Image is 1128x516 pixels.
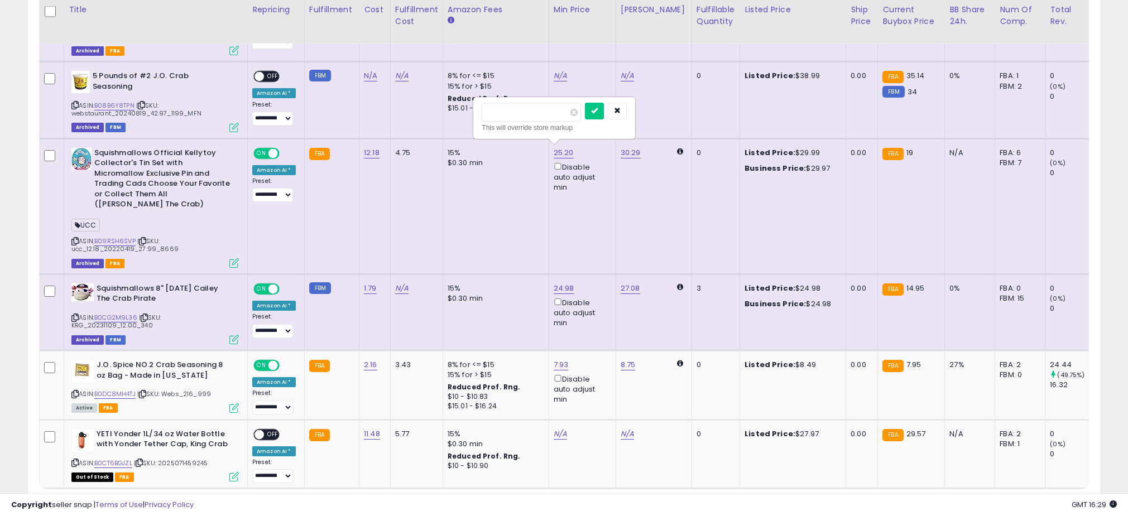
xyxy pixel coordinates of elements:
[134,459,208,467] span: | SKU: 2025071459245
[93,71,228,94] b: 5 Pounds of #2 J.O. Crab Seasoning
[252,313,296,338] div: Preset:
[882,429,903,441] small: FBA
[97,360,232,383] b: J.O. Spice NO.2 Crab Seasoning 8 oz Bag - Made in [US_STATE]
[94,313,137,322] a: B0CG2M9L36
[1000,370,1036,380] div: FBM: 0
[448,370,540,380] div: 15% for > $15
[1000,283,1036,293] div: FBA: 0
[105,335,126,345] span: FBM
[94,148,230,213] b: Squishmallows Official Kellytoy Collector's Tin Set with Micromallow Exclusive Pin and Trading Ca...
[882,283,903,296] small: FBA
[71,148,92,170] img: 51MS14AIAUL._SL40_.jpg
[105,123,126,132] span: FBM
[71,335,104,345] span: Listings that have been deleted from Seller Central
[105,259,124,268] span: FBA
[278,361,296,370] span: OFF
[95,499,143,510] a: Terms of Use
[255,361,268,370] span: ON
[364,359,377,370] a: 2.16
[264,72,282,81] span: OFF
[949,3,990,27] div: BB Share 24h.
[882,3,940,27] div: Current Buybox Price
[71,360,239,412] div: ASIN:
[1050,71,1095,81] div: 0
[1050,429,1095,439] div: 0
[71,123,104,132] span: Listings that have been deleted from Seller Central
[621,3,687,15] div: [PERSON_NAME]
[252,377,296,387] div: Amazon AI *
[906,147,913,158] span: 19
[745,283,837,293] div: $24.98
[105,46,124,56] span: FBA
[448,15,454,25] small: Amazon Fees.
[94,237,136,246] a: B09RSH6SVP
[1050,158,1065,167] small: (0%)
[252,177,296,202] div: Preset:
[745,71,837,81] div: $38.99
[906,70,925,81] span: 35.14
[1000,293,1036,303] div: FBM: 15
[1000,158,1036,168] div: FBM: 7
[697,283,731,293] div: 3
[94,389,136,399] a: B0DC8MH4TJ
[1000,81,1036,91] div: FBM: 2
[1050,148,1095,158] div: 0
[949,283,986,293] div: 0%
[94,101,135,110] a: B08B6Y8TPN
[745,147,795,158] b: Listed Price:
[71,101,201,118] span: | SKU: webstaurant_20240819_42.97_1199_MFN
[309,282,331,294] small: FBM
[1000,3,1040,27] div: Num of Comp.
[851,360,869,370] div: 0.00
[309,148,330,160] small: FBA
[364,70,377,81] a: N/A
[448,451,521,461] b: Reduced Prof. Rng.
[395,360,434,370] div: 3.43
[71,71,90,93] img: 41vzguLA-BL._SL40_.jpg
[745,359,795,370] b: Listed Price:
[71,283,94,301] img: 41uMbqZRlQL._SL40_.jpg
[252,3,300,15] div: Repricing
[554,296,607,329] div: Disable auto adjust min
[1050,449,1095,459] div: 0
[145,499,194,510] a: Privacy Policy
[697,360,731,370] div: 0
[278,284,296,293] span: OFF
[1050,380,1095,390] div: 16.32
[1050,294,1065,303] small: (0%)
[554,428,567,440] a: N/A
[364,428,380,440] a: 11.48
[1050,303,1095,314] div: 0
[745,163,806,173] b: Business Price:
[554,373,607,405] div: Disable auto adjust min
[71,219,100,232] span: UCC
[252,301,296,311] div: Amazon AI *
[882,71,903,83] small: FBA
[71,472,113,482] span: All listings that are currently out of stock and unavailable for purchase on Amazon
[448,429,540,439] div: 15%
[448,461,540,471] div: $10 - $10.90
[395,70,409,81] a: N/A
[264,430,282,439] span: OFF
[949,360,986,370] div: 27%
[395,3,438,27] div: Fulfillment Cost
[448,3,544,15] div: Amazon Fees
[745,428,795,439] b: Listed Price:
[99,403,118,413] span: FBA
[621,283,640,294] a: 27.08
[908,86,917,97] span: 34
[448,71,540,81] div: 8% for <= $15
[71,259,104,268] span: Listings that have been deleted from Seller Central
[621,428,634,440] a: N/A
[851,148,869,158] div: 0.00
[1072,499,1117,510] span: 2025-10-9 16:29 GMT
[1050,360,1095,370] div: 24.44
[554,359,569,370] a: 7.93
[554,3,611,15] div: Min Price
[448,439,540,449] div: $0.30 min
[309,429,330,441] small: FBA
[395,148,434,158] div: 4.75
[554,161,607,193] div: Disable auto adjust min
[69,3,243,15] div: Title
[745,283,795,293] b: Listed Price:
